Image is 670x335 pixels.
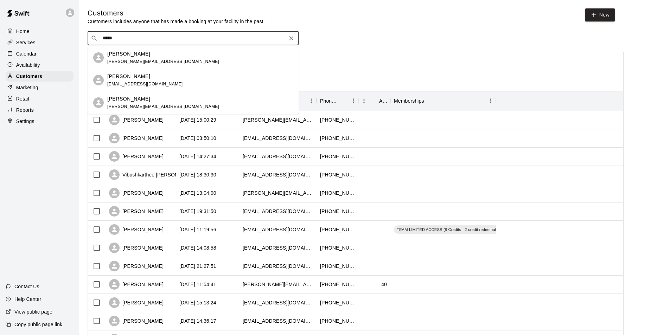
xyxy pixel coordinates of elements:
button: Menu [306,96,317,106]
div: Age [359,91,390,111]
div: pratikravindrav@vt.edu [243,299,313,306]
div: Farhan Karim [93,75,104,85]
div: Phone Number [320,91,338,111]
div: sh388584@gmail.com [243,226,313,233]
p: [PERSON_NAME] [107,73,150,80]
a: Availability [6,60,74,70]
button: Sort [424,96,434,106]
p: Customers [16,73,42,80]
button: Sort [369,96,379,106]
div: manas.5219@gmail.com [243,281,313,288]
div: piyusharora6505@gmail.com [243,135,313,142]
div: 2025-07-30 15:13:24 [179,299,216,306]
button: Menu [359,96,369,106]
div: +14402229840 [320,153,355,160]
p: Help Center [14,296,41,303]
button: Clear [286,33,296,43]
button: Menu [485,96,496,106]
p: Marketing [16,84,38,91]
div: 2025-08-14 03:50:10 [179,135,216,142]
h5: Customers [88,8,265,18]
div: 2025-08-03 11:54:41 [179,281,216,288]
p: Retail [16,95,29,102]
a: Marketing [6,82,74,93]
a: Settings [6,116,74,127]
div: +19793551718 [320,189,355,197]
div: ebadullahkhan1998@gmail.com [243,208,313,215]
div: [PERSON_NAME] [109,115,164,125]
div: +13462080014 [320,244,355,251]
div: +13369264487 [320,281,355,288]
button: Sort [338,96,348,106]
div: 2025-08-08 13:04:00 [179,189,216,197]
span: [EMAIL_ADDRESS][DOMAIN_NAME] [107,82,183,86]
div: Ghulam Karim [93,97,104,108]
div: 40 [381,281,387,288]
div: +13467412249 [320,226,355,233]
div: [PERSON_NAME] [109,316,164,326]
p: Calendar [16,50,37,57]
a: Calendar [6,49,74,59]
div: [PERSON_NAME] [109,151,164,162]
div: [PERSON_NAME] [109,224,164,235]
div: rehman.saghir@yahoo.com [243,317,313,324]
p: Reports [16,107,34,114]
div: Vibushkarthee [PERSON_NAME] [109,169,197,180]
p: Copy public page link [14,321,62,328]
p: Contact Us [14,283,39,290]
div: 2025-08-04 21:27:51 [179,263,216,270]
div: Retail [6,94,74,104]
p: Home [16,28,30,35]
span: TEAM LIMITED ACCESS (8 Credits - 2 credit redeemable daily) [394,227,514,232]
p: Customers includes anyone that has made a booking at your facility in the past. [88,18,265,25]
p: [PERSON_NAME] [107,50,150,58]
div: vibushks@gmail.com [243,171,313,178]
div: Fahimul Karim [93,52,104,63]
div: [PERSON_NAME] [109,188,164,198]
div: 2025-08-06 11:19:56 [179,226,216,233]
div: Phone Number [317,91,359,111]
p: [PERSON_NAME] [107,95,150,103]
button: Menu [348,96,359,106]
div: 2025-08-16 15:00:29 [179,116,216,123]
div: +19799858020 [320,171,355,178]
span: [PERSON_NAME][EMAIL_ADDRESS][DOMAIN_NAME] [107,59,219,64]
div: +17133022813 [320,263,355,270]
div: [PERSON_NAME] [109,297,164,308]
div: karim@fahimul.com [243,116,313,123]
div: Services [6,37,74,48]
a: Reports [6,105,74,115]
div: 2025-07-30 14:36:17 [179,317,216,324]
div: [PERSON_NAME] [109,279,164,290]
div: stafinjacob@outlook.com [243,244,313,251]
div: 2025-08-12 18:30:30 [179,171,216,178]
div: 2025-08-06 19:31:50 [179,208,216,215]
a: Home [6,26,74,37]
div: TEAM LIMITED ACCESS (8 Credits - 2 credit redeemable daily) [394,225,514,234]
p: View public page [14,308,52,315]
div: [PERSON_NAME] [109,133,164,143]
div: +17033987572 [320,317,355,324]
span: [PERSON_NAME][EMAIL_ADDRESS][DOMAIN_NAME] [107,104,219,109]
div: [PERSON_NAME] [109,243,164,253]
a: New [585,8,615,21]
div: Memberships [394,91,424,111]
p: Availability [16,62,40,69]
div: prithvi.beri@gmail.com [243,153,313,160]
div: Email [239,91,317,111]
a: Customers [6,71,74,82]
div: Search customers by name or email [88,31,299,45]
div: +15406050143 [320,299,355,306]
div: 2025-08-05 14:08:58 [179,244,216,251]
div: jithin.jacob81@gmail.com [243,189,313,197]
div: Age [379,91,387,111]
p: Settings [16,118,34,125]
div: +12813469222 [320,116,355,123]
div: Memberships [390,91,496,111]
